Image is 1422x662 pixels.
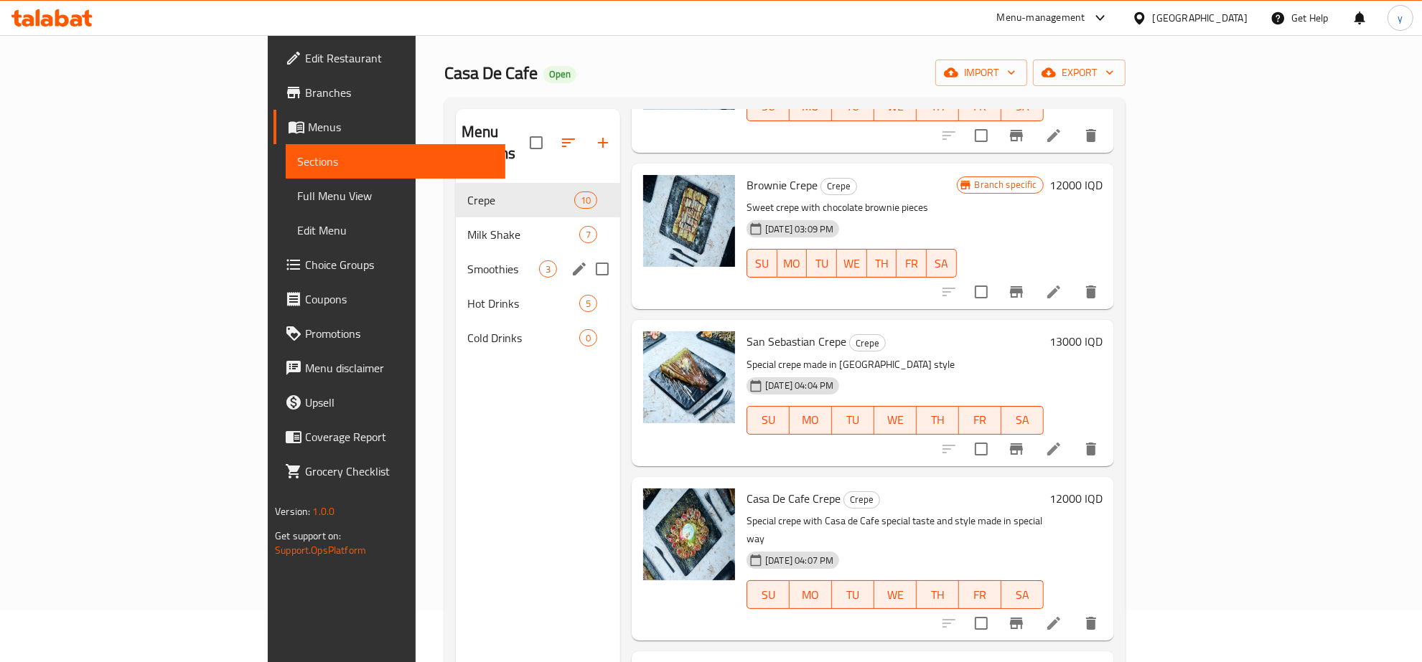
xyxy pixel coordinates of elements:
[790,580,832,609] button: MO
[1045,440,1062,458] a: Edit menu item
[467,329,579,346] span: Cold Drinks
[1001,406,1044,435] button: SA
[1398,10,1403,26] span: y
[273,41,505,75] a: Edit Restaurant
[273,420,505,454] a: Coverage Report
[966,608,996,638] span: Select to update
[795,585,826,605] span: MO
[305,290,494,308] span: Coupons
[999,118,1034,153] button: Branch-specific-item
[880,410,911,430] span: WE
[1044,64,1114,82] span: export
[1007,585,1038,605] span: SA
[305,84,494,101] span: Branches
[579,226,597,243] div: items
[580,228,597,242] span: 7
[444,57,538,89] span: Casa De Cafe
[539,260,557,278] div: items
[273,75,505,110] a: Branches
[643,175,735,267] img: Brownie Crepe
[1153,10,1248,26] div: [GEOGRAPHIC_DATA]
[575,194,597,207] span: 10
[273,247,505,282] a: Choice Groups
[273,385,505,420] a: Upsell
[927,249,957,278] button: SA
[897,249,927,278] button: FR
[777,249,808,278] button: MO
[753,410,784,430] span: SU
[1001,580,1044,609] button: SA
[467,191,574,209] span: Crepe
[1045,283,1062,301] a: Edit menu item
[273,454,505,488] a: Grocery Checklist
[783,253,802,274] span: MO
[543,66,576,83] div: Open
[308,118,494,136] span: Menus
[1074,275,1108,309] button: delete
[305,49,494,67] span: Edit Restaurant
[305,359,494,377] span: Menu disclaimer
[999,432,1034,466] button: Branch-specific-item
[521,128,551,158] span: Select all sections
[873,253,892,274] span: TH
[917,580,959,609] button: TH
[1049,175,1103,195] h6: 12000 IQD
[569,258,590,280] button: edit
[959,580,1001,609] button: FR
[540,263,556,276] span: 3
[747,356,1044,374] p: Special crepe made in [GEOGRAPHIC_DATA] style
[932,253,951,274] span: SA
[790,406,832,435] button: MO
[1049,331,1103,351] h6: 13000 IQD
[843,253,861,274] span: WE
[821,178,856,194] span: Crepe
[305,463,494,480] span: Grocery Checklist
[467,295,579,312] span: Hot Drinks
[874,580,917,609] button: WE
[747,331,846,352] span: San Sebastian Crepe
[838,585,869,605] span: TU
[966,434,996,464] span: Select to update
[759,379,839,392] span: [DATE] 04:04 PM
[286,213,505,247] a: Edit Menu
[843,491,880,509] div: Crepe
[959,406,1001,435] button: FR
[313,502,335,521] span: 1.0.0
[999,275,1034,309] button: Branch-specific-item
[850,335,885,351] span: Crepe
[1074,432,1108,466] button: delete
[837,249,867,278] button: WE
[305,256,494,273] span: Choice Groups
[1007,410,1038,430] span: SA
[456,177,620,361] nav: Menu sections
[305,325,494,342] span: Promotions
[286,144,505,179] a: Sections
[586,126,620,160] button: Add section
[844,491,879,508] span: Crepe
[580,331,597,345] span: 0
[275,502,310,521] span: Version:
[747,174,818,196] span: Brownie Crepe
[832,580,874,609] button: TU
[579,295,597,312] div: items
[574,191,597,209] div: items
[838,410,869,430] span: TU
[747,580,790,609] button: SU
[807,249,837,278] button: TU
[273,316,505,351] a: Promotions
[579,329,597,346] div: items
[305,394,494,411] span: Upsell
[297,187,494,204] span: Full Menu View
[747,199,956,217] p: Sweet crepe with chocolate brownie pieces
[935,60,1027,86] button: import
[874,406,917,435] button: WE
[456,183,620,217] div: Crepe10
[467,260,539,278] span: Smoothies
[643,331,735,423] img: San Sebastian Crepe
[456,321,620,355] div: Cold Drinks0
[273,351,505,385] a: Menu disclaimer
[551,126,586,160] span: Sort sections
[273,282,505,316] a: Coupons
[966,120,996,151] span: Select to update
[753,253,772,274] span: SU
